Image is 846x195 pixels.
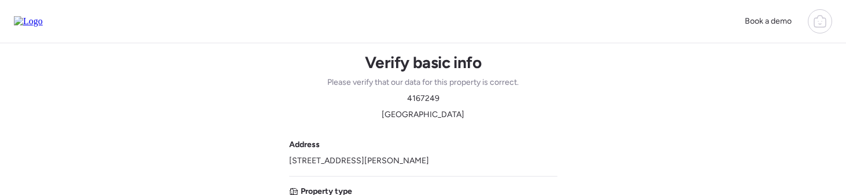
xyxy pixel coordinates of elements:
[289,155,429,167] span: [STREET_ADDRESS][PERSON_NAME]
[382,109,464,121] span: [GEOGRAPHIC_DATA]
[365,52,481,72] h1: Verify basic info
[14,16,43,27] img: Logo
[289,139,320,151] span: Address
[407,93,439,104] span: 4167249
[745,16,792,26] span: Book a demo
[327,77,519,88] span: Please verify that our data for this property is correct.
